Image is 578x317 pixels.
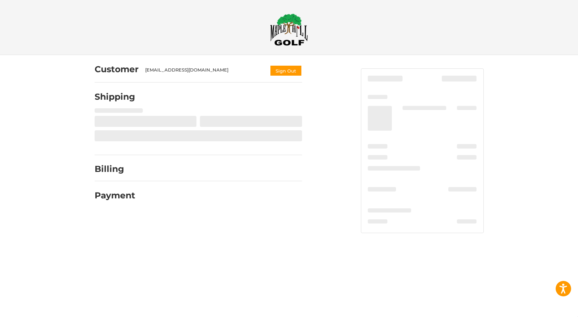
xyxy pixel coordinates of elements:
button: Sign Out [270,65,302,76]
h2: Customer [95,64,139,75]
iframe: Gorgias live chat messenger [7,287,82,310]
h2: Billing [95,164,135,174]
img: Maple Hill Golf [270,13,308,46]
h2: Shipping [95,91,135,102]
h2: Payment [95,190,135,201]
div: [EMAIL_ADDRESS][DOMAIN_NAME] [145,67,263,76]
